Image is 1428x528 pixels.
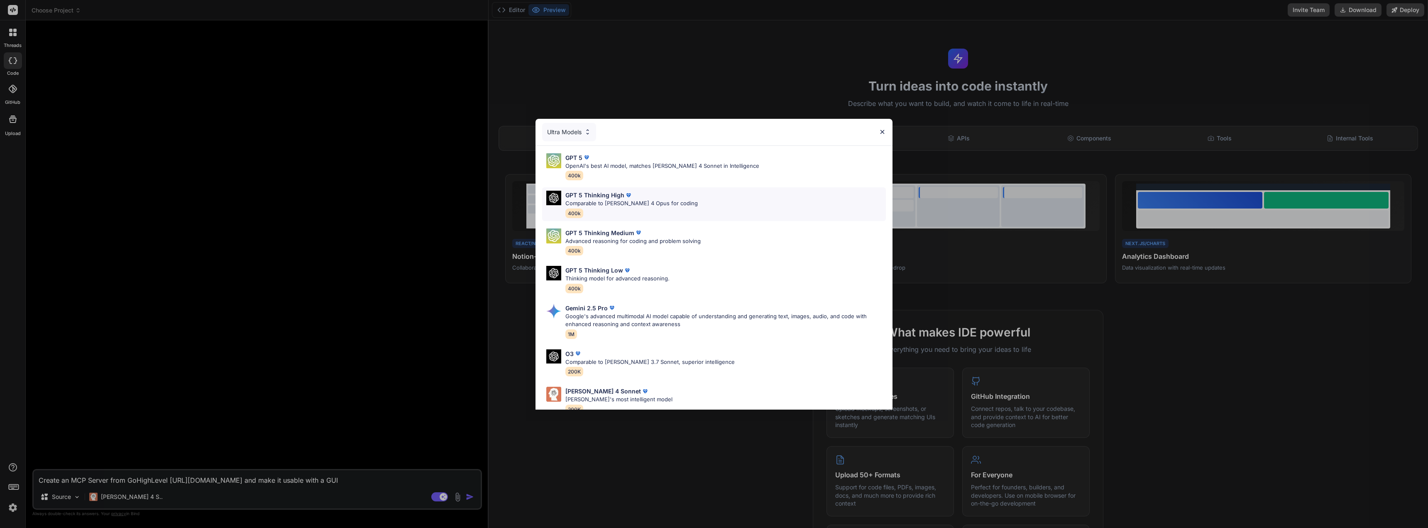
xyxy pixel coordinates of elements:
[565,162,759,170] p: OpenAI's best AI model, matches [PERSON_NAME] 4 Sonnet in Intelligence
[546,304,561,319] img: Pick Models
[565,246,583,255] span: 400k
[565,387,641,395] p: [PERSON_NAME] 4 Sonnet
[582,153,591,162] img: premium
[565,329,577,339] span: 1M
[546,387,561,402] img: Pick Models
[542,123,596,141] div: Ultra Models
[546,228,561,243] img: Pick Models
[546,191,561,205] img: Pick Models
[608,304,616,312] img: premium
[565,275,670,283] p: Thinking model for advanced reasoning.
[641,387,649,395] img: premium
[565,358,735,366] p: Comparable to [PERSON_NAME] 3.7 Sonnet, superior intelligence
[565,237,701,246] p: Advanced reasoning for coding and problem solving
[634,228,643,237] img: premium
[565,304,608,312] p: Gemini 2.5 Pro
[565,171,583,180] span: 400k
[565,284,583,293] span: 400k
[546,349,561,364] img: Pick Models
[565,367,583,376] span: 200K
[623,266,631,275] img: premium
[546,153,561,168] img: Pick Models
[565,312,886,329] p: Google's advanced multimodal AI model capable of understanding and generating text, images, audio...
[565,395,672,404] p: [PERSON_NAME]'s most intelligent model
[546,266,561,280] img: Pick Models
[565,349,574,358] p: O3
[565,209,583,218] span: 400k
[879,128,886,135] img: close
[565,405,583,414] span: 200K
[574,349,582,358] img: premium
[584,128,591,135] img: Pick Models
[565,199,698,208] p: Comparable to [PERSON_NAME] 4 Opus for coding
[565,228,634,237] p: GPT 5 Thinking Medium
[624,191,633,199] img: premium
[565,191,624,199] p: GPT 5 Thinking High
[565,266,623,275] p: GPT 5 Thinking Low
[565,153,582,162] p: GPT 5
